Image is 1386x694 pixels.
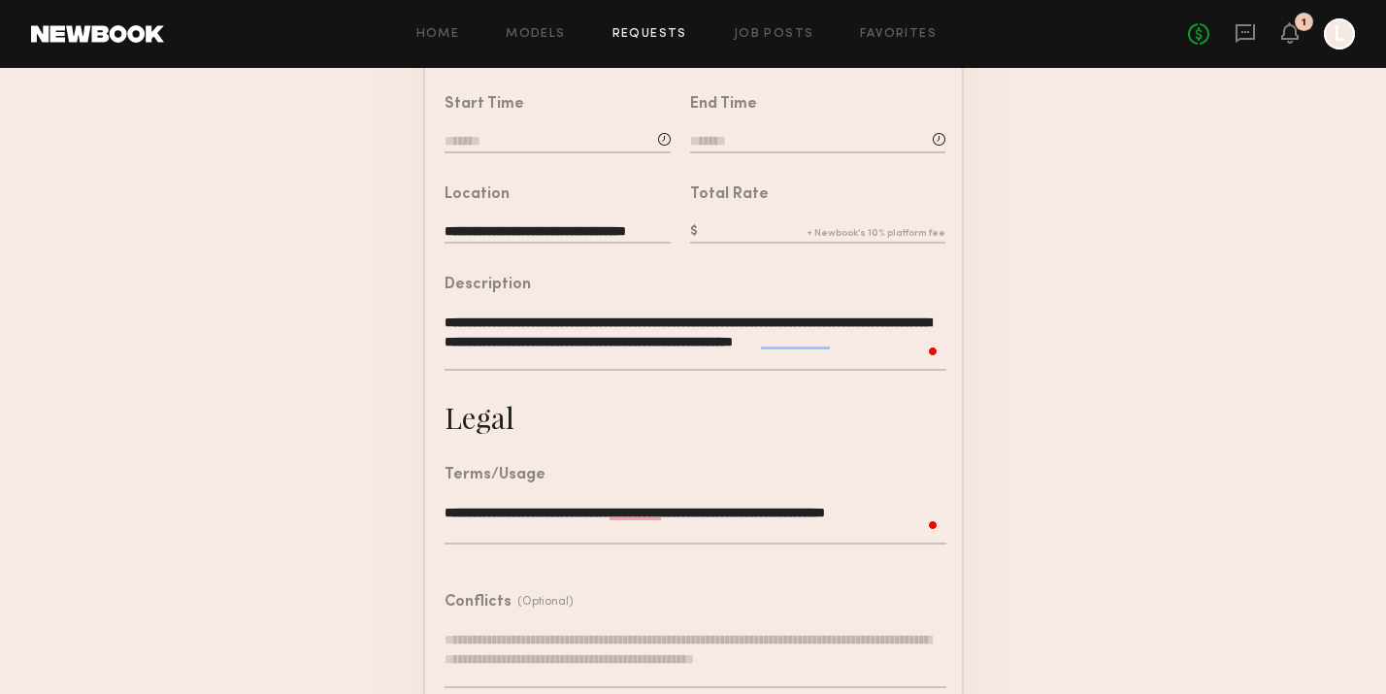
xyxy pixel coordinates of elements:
[1324,18,1355,50] a: L
[517,595,574,609] div: (Optional)
[445,97,524,113] div: Start Time
[506,28,565,41] a: Models
[860,28,937,41] a: Favorites
[445,278,531,293] div: Description
[690,187,769,203] div: Total Rate
[445,187,510,203] div: Location
[690,97,757,113] div: End Time
[445,398,514,437] div: Legal
[445,313,945,371] textarea: To enrich screen reader interactions, please activate Accessibility in Grammarly extension settings
[445,595,511,611] div: Conflicts
[1302,17,1306,28] div: 1
[612,28,687,41] a: Requests
[445,468,545,483] div: Terms/Usage
[416,28,460,41] a: Home
[734,28,814,41] a: Job Posts
[445,503,945,545] textarea: To enrich screen reader interactions, please activate Accessibility in Grammarly extension settings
